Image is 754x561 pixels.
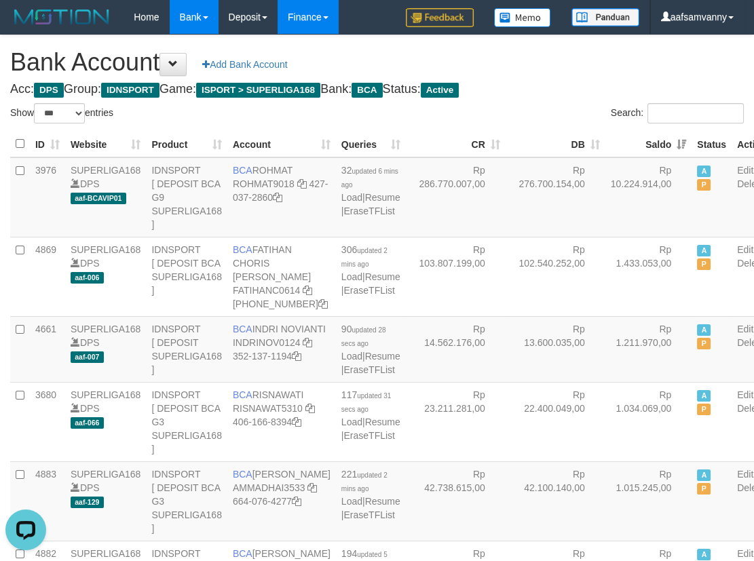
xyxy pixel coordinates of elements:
span: ISPORT > SUPERLIGA168 [196,83,320,98]
a: EraseTFList [343,430,394,441]
span: BCA [233,324,252,334]
label: Search: [611,103,744,123]
span: | | [341,165,400,216]
input: Search: [647,103,744,123]
td: Rp 23.211.281,00 [406,382,506,461]
h4: Acc: Group: Game: Bank: Status: [10,83,744,96]
a: SUPERLIGA168 [71,244,141,255]
a: Resume [365,417,400,427]
th: Queries: activate to sort column ascending [336,131,406,157]
span: BCA [233,469,252,480]
td: IDNSPORT [ DEPOSIT BCA G9 SUPERLIGA168 ] [146,157,227,237]
a: Edit [737,324,753,334]
span: aaf-006 [71,272,104,284]
td: Rp 42.738.615,00 [406,461,506,541]
a: Copy ROHMAT9018 to clipboard [297,178,307,189]
a: Load [341,496,362,507]
img: MOTION_logo.png [10,7,113,27]
a: Load [341,192,362,203]
span: BCA [233,165,252,176]
a: Load [341,351,362,362]
td: Rp 22.400.049,00 [506,382,605,461]
td: Rp 1.433.053,00 [605,237,692,316]
td: 4869 [30,237,65,316]
span: 117 [341,389,391,414]
span: Paused [697,258,711,270]
a: SUPERLIGA168 [71,324,141,334]
td: IDNSPORT [ DEPOSIT BCA SUPERLIGA168 ] [146,237,227,316]
a: SUPERLIGA168 [71,548,141,559]
img: Button%20Memo.svg [494,8,551,27]
a: Resume [365,192,400,203]
span: updated 6 mins ago [341,168,398,189]
a: SUPERLIGA168 [71,469,141,480]
td: DPS [65,382,147,461]
span: Active [697,324,711,336]
td: Rp 42.100.140,00 [506,461,605,541]
td: Rp 10.224.914,00 [605,157,692,237]
td: Rp 1.015.245,00 [605,461,692,541]
td: DPS [65,237,147,316]
td: 3680 [30,382,65,461]
a: RISNAWAT5310 [233,403,303,414]
td: IDNSPORT [ DEPOSIT BCA G3 SUPERLIGA168 ] [146,382,227,461]
td: 4661 [30,316,65,382]
span: IDNSPORT [101,83,159,98]
th: ID: activate to sort column ascending [30,131,65,157]
a: FATIHANC0614 [233,285,300,296]
span: | | [341,389,400,441]
td: Rp 1.034.069,00 [605,382,692,461]
td: ROHMAT 427-037-2860 [227,157,336,237]
span: | | [341,324,400,375]
a: EraseTFList [343,509,394,520]
a: Resume [365,496,400,507]
td: INDRI NOVIANTI 352-137-1194 [227,316,336,382]
th: CR: activate to sort column ascending [406,131,506,157]
span: Paused [697,404,711,415]
span: updated 2 mins ago [341,471,388,492]
a: Copy 3521371194 to clipboard [292,351,301,362]
h1: Bank Account [10,49,744,76]
span: BCA [233,389,252,400]
span: Paused [697,179,711,191]
span: aaf-BCAVIP01 [71,193,126,204]
label: Show entries [10,103,113,123]
a: Load [341,417,362,427]
td: FATIHAN CHORIS [PERSON_NAME] [PHONE_NUMBER] [227,237,336,316]
a: Edit [737,548,753,559]
td: 4883 [30,461,65,541]
span: BCA [233,548,252,559]
span: updated 2 mins ago [341,247,388,268]
span: Active [697,549,711,560]
th: DB: activate to sort column ascending [506,131,605,157]
span: Active [421,83,459,98]
span: 32 [341,165,398,189]
td: DPS [65,316,147,382]
a: Edit [737,389,753,400]
td: Rp 276.700.154,00 [506,157,605,237]
a: Copy RISNAWAT5310 to clipboard [305,403,315,414]
button: Open LiveChat chat widget [5,5,46,46]
a: Edit [737,469,753,480]
a: Add Bank Account [193,53,296,76]
a: Edit [737,165,753,176]
span: BCA [352,83,382,98]
a: AMMADHAI3533 [233,482,305,493]
span: Paused [697,483,711,495]
td: 3976 [30,157,65,237]
td: Rp 13.600.035,00 [506,316,605,382]
span: aaf-007 [71,351,104,363]
th: Saldo: activate to sort column ascending [605,131,692,157]
span: updated 31 secs ago [341,392,391,413]
a: Load [341,271,362,282]
td: RISNAWATI 406-166-8394 [227,382,336,461]
a: Edit [737,244,753,255]
a: ROHMAT9018 [233,178,295,189]
td: IDNSPORT [ DEPOSIT BCA G3 SUPERLIGA168 ] [146,461,227,541]
a: Copy AMMADHAI3533 to clipboard [307,482,317,493]
a: Copy INDRINOV0124 to clipboard [303,337,312,348]
a: Copy 4062281727 to clipboard [318,298,328,309]
td: DPS [65,461,147,541]
a: Resume [365,271,400,282]
th: Status [692,131,732,157]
